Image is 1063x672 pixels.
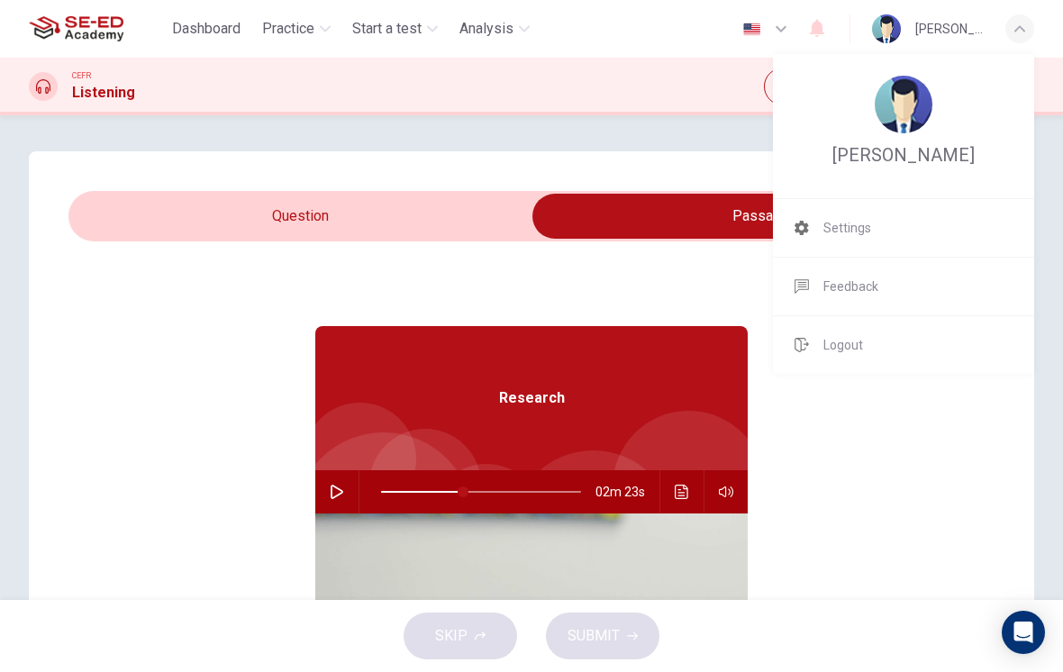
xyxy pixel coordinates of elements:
span: Logout [823,334,863,356]
span: Settings [823,217,871,239]
div: Open Intercom Messenger [1002,611,1045,654]
a: Settings [773,199,1034,257]
img: Profile picture [875,76,932,133]
span: [PERSON_NAME] [832,144,975,166]
span: Feedback [823,276,878,297]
